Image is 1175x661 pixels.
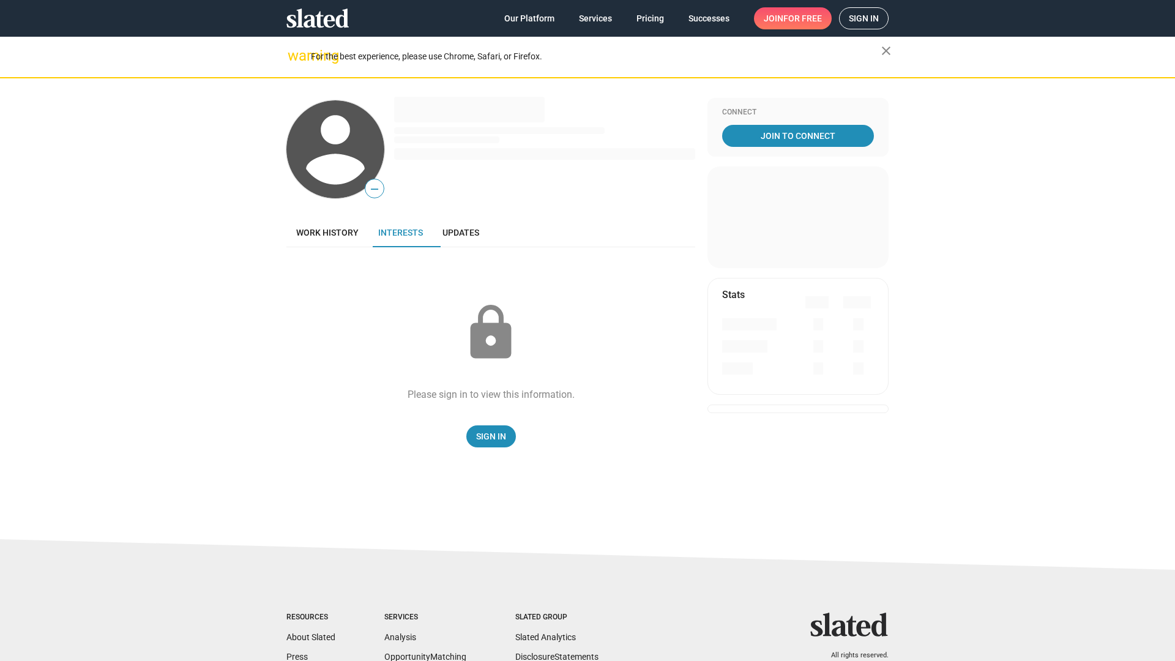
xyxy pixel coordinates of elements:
[725,125,871,147] span: Join To Connect
[722,108,874,118] div: Connect
[627,7,674,29] a: Pricing
[579,7,612,29] span: Services
[476,425,506,447] span: Sign In
[384,613,466,622] div: Services
[286,632,335,642] a: About Slated
[764,7,822,29] span: Join
[494,7,564,29] a: Our Platform
[408,388,575,401] div: Please sign in to view this information.
[296,228,359,237] span: Work history
[311,48,881,65] div: For the best experience, please use Chrome, Safari, or Firefox.
[636,7,664,29] span: Pricing
[378,228,423,237] span: Interests
[466,425,516,447] a: Sign In
[722,288,745,301] mat-card-title: Stats
[754,7,832,29] a: Joinfor free
[368,218,433,247] a: Interests
[515,632,576,642] a: Slated Analytics
[688,7,729,29] span: Successes
[722,125,874,147] a: Join To Connect
[460,302,521,364] mat-icon: lock
[849,8,879,29] span: Sign in
[365,181,384,197] span: —
[433,218,489,247] a: Updates
[442,228,479,237] span: Updates
[569,7,622,29] a: Services
[679,7,739,29] a: Successes
[286,613,335,622] div: Resources
[879,43,893,58] mat-icon: close
[839,7,889,29] a: Sign in
[783,7,822,29] span: for free
[288,48,302,63] mat-icon: warning
[286,218,368,247] a: Work history
[504,7,554,29] span: Our Platform
[384,632,416,642] a: Analysis
[515,613,599,622] div: Slated Group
